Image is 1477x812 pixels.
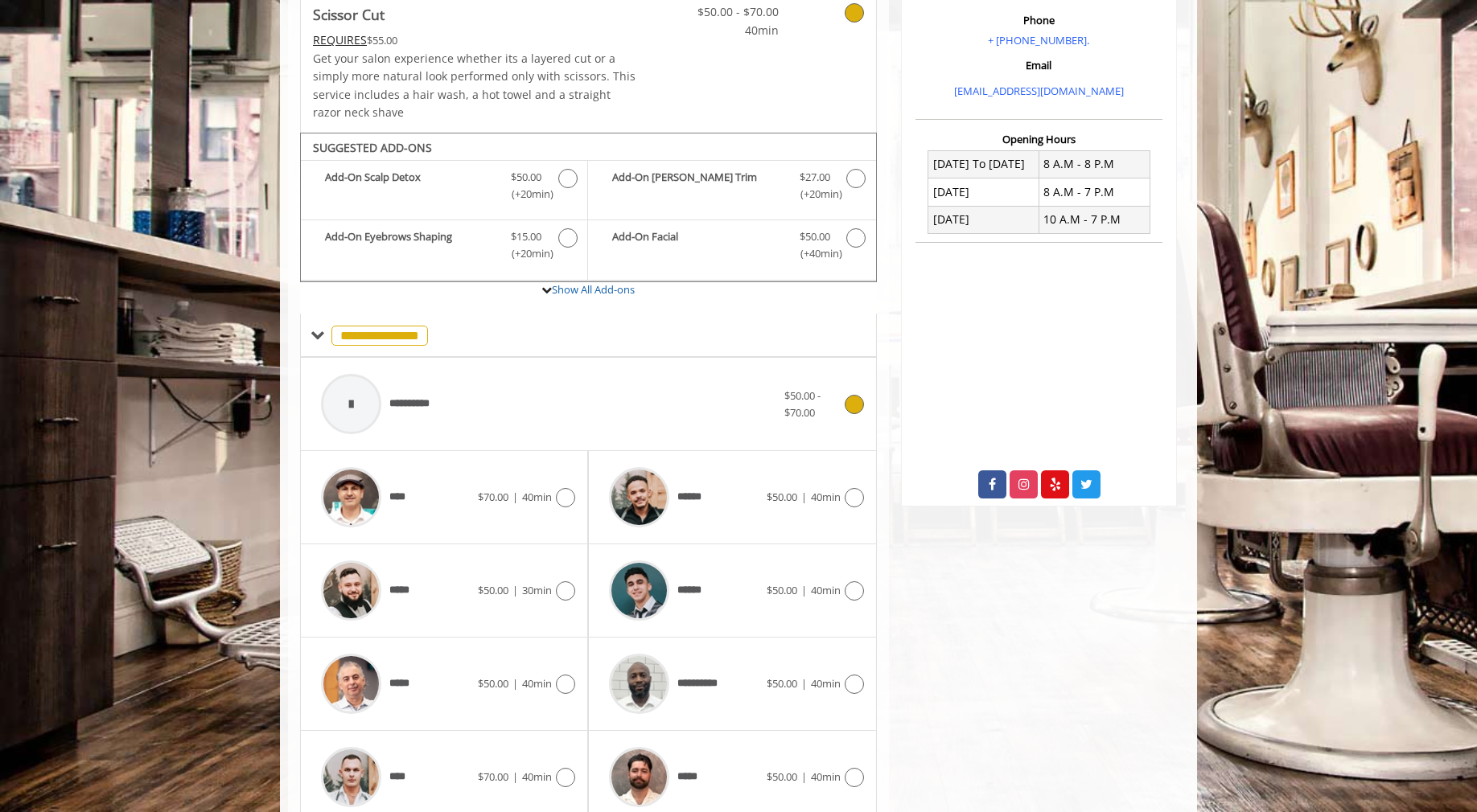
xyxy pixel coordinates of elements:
span: $50.00 [767,676,797,691]
span: $50.00 [767,769,797,784]
span: | [801,490,807,504]
span: 40min [522,769,552,784]
td: 8 A.M - 8 P.M [1039,150,1150,178]
td: [DATE] To [DATE] [928,150,1039,178]
label: Add-On Facial [596,228,867,266]
span: $50.00 - $70.00 [784,388,821,420]
span: 40min [522,676,552,691]
p: Get your salon experience whether its a layered cut or a simply more natural look performed only ... [313,50,636,122]
span: 40min [811,676,841,691]
span: $50.00 - $70.00 [684,3,779,21]
td: [DATE] [928,206,1039,233]
span: $50.00 [800,228,830,245]
div: $55.00 [313,31,636,49]
a: [EMAIL_ADDRESS][DOMAIN_NAME] [954,84,1124,98]
span: 40min [811,583,841,597]
h3: Email [920,59,1158,71]
h3: Phone [920,14,1158,26]
label: Add-On Beard Trim [596,169,867,207]
span: $50.00 [767,583,797,597]
td: [DATE] [928,178,1039,206]
label: Add-On Eyebrows Shaping [309,228,579,266]
b: Add-On Facial [612,228,783,262]
span: 40min [684,22,779,39]
span: This service needs some Advance to be paid before we block your appointment [313,32,367,47]
span: 40min [522,490,552,504]
label: Add-On Scalp Detox [309,169,579,207]
b: Add-On [PERSON_NAME] Trim [612,169,783,203]
td: 8 A.M - 7 P.M [1039,178,1150,206]
span: 30min [522,583,552,597]
div: Scissor Cut Add-onS [300,133,877,282]
span: | [801,769,807,784]
a: Show All Add-ons [552,282,635,297]
b: Add-On Eyebrows Shaping [325,228,495,262]
span: $50.00 [511,169,541,186]
span: 40min [811,769,841,784]
td: 10 A.M - 7 P.M [1039,206,1150,233]
span: | [512,583,518,597]
span: $15.00 [511,228,541,245]
span: | [801,583,807,597]
span: | [512,676,518,691]
span: | [801,676,807,691]
span: $70.00 [478,490,508,504]
b: Add-On Scalp Detox [325,169,495,203]
span: $50.00 [478,676,508,691]
span: $50.00 [767,490,797,504]
span: (+20min ) [503,186,550,203]
span: | [512,769,518,784]
span: (+20min ) [503,245,550,262]
span: 40min [811,490,841,504]
span: (+40min ) [791,245,838,262]
span: (+20min ) [791,186,838,203]
span: $50.00 [478,583,508,597]
span: $27.00 [800,169,830,186]
span: | [512,490,518,504]
b: Scissor Cut [313,3,385,26]
b: SUGGESTED ADD-ONS [313,140,432,155]
span: $70.00 [478,769,508,784]
h3: Opening Hours [915,133,1162,145]
a: + [PHONE_NUMBER]. [988,33,1089,47]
